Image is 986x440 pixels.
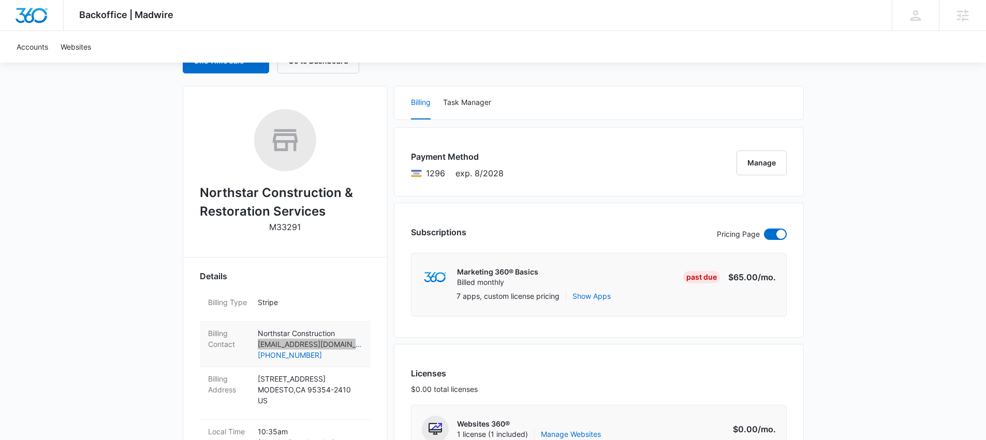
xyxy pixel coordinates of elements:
[200,291,371,322] div: Billing TypeStripe
[200,367,371,420] div: Billing Address[STREET_ADDRESS]MODESTO,CA 95354-2410US
[457,419,601,429] p: Websites 360®
[411,150,504,163] h3: Payment Method
[208,297,249,308] dt: Billing Type
[258,339,362,350] a: [EMAIL_ADDRESS][DOMAIN_NAME]
[258,297,362,308] p: Stripe
[258,328,362,339] p: Northstar Construction
[572,291,611,301] button: Show Apps
[455,167,504,179] span: exp. 8/2028
[727,271,776,283] p: $65.00
[758,272,776,282] span: /mo.
[727,423,776,435] p: $0.00
[208,373,249,395] dt: Billing Address
[457,429,601,439] span: 1 license (1 included)
[200,322,371,367] div: Billing ContactNorthstar Construction[EMAIL_ADDRESS][DOMAIN_NAME][PHONE_NUMBER]
[758,424,776,434] span: /mo.
[208,426,249,437] dt: Local Time
[258,373,362,406] p: [STREET_ADDRESS] MODESTO , CA 95354-2410 US
[200,270,227,282] span: Details
[411,384,478,395] p: $0.00 total licenses
[411,226,466,238] h3: Subscriptions
[79,9,173,20] span: Backoffice | Madwire
[200,184,371,221] h2: Northstar Construction & Restoration Services
[457,267,538,277] p: Marketing 360® Basics
[737,150,787,175] button: Manage
[424,272,446,283] img: marketing360Logo
[426,167,445,179] span: Visa ending with
[717,229,760,240] p: Pricing Page
[54,31,97,63] a: Websites
[258,350,362,360] a: [PHONE_NUMBER]
[411,86,431,119] button: Billing
[443,86,491,119] button: Task Manager
[457,277,538,287] p: Billed monthly
[10,31,54,63] a: Accounts
[683,271,720,283] div: Past Due
[457,291,560,301] p: 7 apps, custom license pricing
[269,221,301,233] p: M33291
[411,367,478,380] h3: Licenses
[541,429,601,439] a: Manage Websites
[208,328,249,350] dt: Billing Contact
